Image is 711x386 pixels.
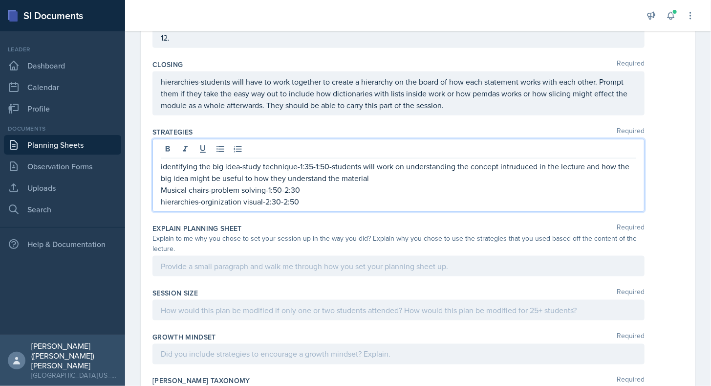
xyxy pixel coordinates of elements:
[4,99,121,118] a: Profile
[152,332,216,342] label: Growth Mindset
[152,376,250,386] label: [PERSON_NAME] Taxonomy
[4,157,121,176] a: Observation Forms
[161,196,636,207] p: hierarchies-orginization visual-2:30-2:50
[617,288,645,298] span: Required
[4,178,121,198] a: Uploads
[4,77,121,97] a: Calendar
[4,234,121,254] div: Help & Documentation
[161,160,636,184] p: identifying the big idea-study technique-1:35-1:50-students will work on understanding the concep...
[4,56,121,75] a: Dashboard
[4,45,121,54] div: Leader
[161,184,636,196] p: Musical chairs-problem solving-1:50-2:30
[617,376,645,386] span: Required
[152,288,198,298] label: Session Size
[161,32,636,44] p: 12.
[617,224,645,233] span: Required
[152,60,183,69] label: Closing
[4,124,121,133] div: Documents
[31,370,117,380] div: [GEOGRAPHIC_DATA][US_STATE]
[4,200,121,219] a: Search
[152,127,193,137] label: Strategies
[152,233,645,254] div: Explain to me why you chose to set your session up in the way you did? Explain why you chose to u...
[617,332,645,342] span: Required
[31,341,117,370] div: [PERSON_NAME] ([PERSON_NAME]) [PERSON_NAME]
[617,60,645,69] span: Required
[152,224,242,233] label: Explain Planning Sheet
[617,127,645,137] span: Required
[161,76,636,111] p: hierarchies-students will have to work together to create a hierarchy on the board of how each st...
[4,135,121,155] a: Planning Sheets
